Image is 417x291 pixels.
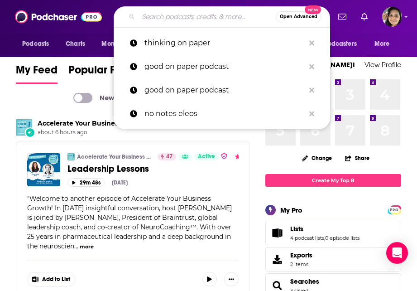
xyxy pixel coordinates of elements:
[68,63,134,84] a: Popular Feed
[368,35,401,53] button: open menu
[112,179,128,186] div: [DATE]
[95,35,145,53] button: open menu
[73,93,192,103] a: New Releases & Guests Only
[67,178,105,187] button: 29m 48s
[364,60,401,69] a: View Profile
[382,7,402,27] span: Logged in as shelbyjanner
[16,119,32,136] img: Accelerate Your Business Growth
[224,272,239,286] button: Show More Button
[67,163,239,175] a: Leadership Lessons
[280,206,302,214] div: My Pro
[144,31,305,55] p: thinking on paper
[38,119,148,127] a: Accelerate Your Business Growth
[68,63,134,82] span: Popular Feed
[280,15,317,19] span: Open Advanced
[74,242,78,250] span: ...
[16,35,61,53] button: open menu
[27,194,232,250] span: Welcome to another episode of Accelerate Your Business Growth! In [DATE] insightful conversation,...
[290,225,359,233] a: Lists
[158,153,176,160] a: 47
[28,272,75,286] button: Show More Button
[166,152,173,161] span: 47
[67,153,75,160] img: Accelerate Your Business Growth
[290,235,324,241] a: 4 podcast lists
[324,235,325,241] span: ,
[27,153,60,186] img: Leadership Lessons
[389,207,400,213] span: PRO
[297,152,337,164] button: Change
[290,251,312,259] span: Exports
[268,227,287,239] a: Lists
[139,10,276,24] input: Search podcasts, credits, & more...
[265,221,401,245] span: Lists
[357,9,371,24] a: Show notifications dropdown
[290,261,312,267] span: 2 items
[77,153,152,160] a: Accelerate Your Business Growth
[307,35,370,53] button: open menu
[27,194,232,250] span: "
[276,11,321,22] button: Open AdvancedNew
[305,5,321,14] span: New
[198,152,215,161] span: Active
[15,8,102,25] img: Podchaser - Follow, Share and Rate Podcasts
[66,38,85,50] span: Charts
[60,35,91,53] a: Charts
[16,63,58,84] a: My Feed
[38,119,221,128] h3: released a new episode
[232,153,249,160] button: 5
[313,38,357,50] span: For Podcasters
[268,253,287,266] span: Exports
[25,127,35,137] div: New Episode
[114,78,330,102] a: good on paper podcast
[220,152,228,160] img: verified Badge
[144,55,305,78] p: good on paper podcast
[382,7,402,27] img: User Profile
[345,149,370,167] button: Share
[114,102,330,126] a: no notes eleos
[194,153,219,160] a: Active
[389,206,400,213] a: PRO
[374,38,390,50] span: More
[16,63,58,82] span: My Feed
[335,9,350,24] a: Show notifications dropdown
[67,163,149,175] span: Leadership Lessons
[290,225,303,233] span: Lists
[114,31,330,55] a: thinking on paper
[114,6,330,27] div: Search podcasts, credits, & more...
[382,7,402,27] button: Show profile menu
[386,242,408,264] div: Open Intercom Messenger
[265,174,401,186] a: Create My Top 8
[114,55,330,78] a: good on paper podcast
[144,102,305,126] p: no notes eleos
[101,38,134,50] span: Monitoring
[38,129,221,136] span: about 6 hours ago
[80,243,94,251] button: more
[42,276,70,283] span: Add to List
[22,38,49,50] span: Podcasts
[265,247,401,272] a: Exports
[144,78,305,102] p: good on paper podcast
[325,235,359,241] a: 0 episode lists
[290,277,319,286] a: Searches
